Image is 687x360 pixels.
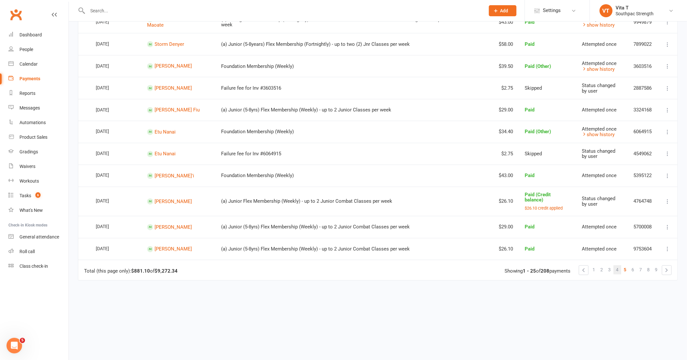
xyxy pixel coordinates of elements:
td: 9753604 [628,238,658,260]
a: show history [582,132,615,138]
a: show history [582,66,615,72]
a: Calendar [8,57,69,71]
a: Etu Nanai [155,151,176,157]
span: Attempted once [582,246,617,252]
span: Paid [525,224,534,230]
td: $2.75 [491,143,519,165]
span: 1 [593,265,595,275]
td: 5395122 [628,165,658,187]
span: Status changed by user [582,148,615,160]
td: 4549062 [628,143,658,165]
div: Workouts [19,178,39,184]
span: Attempted once [582,107,617,113]
span: Skipped [525,151,542,157]
span: Failure fee for Inv #3603516 [221,85,281,91]
span: Paid [525,19,534,25]
span: Paid [525,246,534,252]
span: Failure fee for Inv #6064915 [221,151,281,157]
a: Roll call [8,244,69,259]
div: What's New [19,208,43,213]
a: 9 [653,265,660,275]
div: Vita T [616,5,654,11]
td: 3324168 [628,99,658,121]
span: 3 [608,265,611,275]
button: $26.10 credit applied [525,206,563,211]
div: General attendance [19,234,59,239]
td: $29.00 [491,99,519,121]
div: Total (this page only): of [84,269,178,274]
a: [PERSON_NAME] [155,224,192,230]
td: 7899022 [628,33,658,55]
a: Workouts [8,174,69,188]
a: [PERSON_NAME] [155,85,192,91]
div: Payments [19,76,40,81]
span: Foundation Membership (Weekly) [221,173,294,179]
strong: $9,272.34 [155,268,178,274]
a: 8 [645,265,653,275]
span: Status changed by user [582,196,615,207]
a: [PERSON_NAME] [155,63,192,69]
a: 2 [598,265,606,275]
a: show history [582,22,615,28]
a: [PERSON_NAME] [155,199,192,204]
span: Attempted once [582,224,617,230]
a: Payments [8,71,69,86]
span: Paid (Other) [525,63,551,69]
span: Foundation Membership (Weekly) [221,63,294,69]
small: $26.10 credit applied [525,206,563,211]
div: [DATE] [96,222,126,232]
a: Gradings [8,145,69,159]
div: [DATE] [96,196,126,206]
div: Class check-in [19,264,48,269]
span: 5 [20,338,25,343]
div: Calendar [19,61,38,67]
a: Clubworx [8,6,24,23]
span: Status changed by user [582,83,615,94]
div: Roll call [19,249,35,254]
a: 7 [637,265,645,275]
a: Messages [8,101,69,115]
a: Waivers [8,159,69,174]
span: (a) Junior (5-8yrs) Flex Membership (Weekly) - up to 2 Junior Combat Classes per week [221,224,410,230]
td: $26.10 [491,187,519,216]
iframe: Intercom live chat [6,338,22,354]
div: Reports [19,91,35,96]
span: Paid (Credit balance) [525,192,551,203]
a: 1 [590,265,598,275]
span: 4 [616,265,619,275]
span: (a) Junior (5-8yrs) Flex Membership (Weekly) - up to 2 Junior Combat Classes per week [221,246,410,252]
span: Paid [525,107,534,113]
a: What's New [8,203,69,218]
span: Paid [525,173,534,179]
span: 5 [624,265,627,275]
div: [DATE] [96,244,126,254]
td: $29.00 [491,216,519,238]
td: 3603516 [628,55,658,77]
span: 7 [640,265,642,275]
span: 6 [35,192,41,198]
a: [PERSON_NAME]'i [155,173,194,179]
div: Messages [19,105,40,110]
td: $34.40 [491,121,519,143]
td: $43.00 [491,165,519,187]
span: Attempted once [582,173,617,179]
a: Storm Denyer [155,41,184,47]
a: 4 [614,265,621,275]
td: $43.00 [491,11,519,33]
span: 2 [601,265,603,275]
span: Paid [525,41,534,47]
div: Dashboard [19,32,42,37]
a: 6 [629,265,637,275]
span: Attempted once [582,60,617,66]
span: Settings [543,3,561,18]
a: [PERSON_NAME] [155,246,192,252]
span: (c) Young Elite Membership (Fortnightly) - Unlimited Youth Combat and Youth Conditioning Classes ... [221,17,445,28]
a: Class kiosk mode [8,259,69,274]
div: Tasks [19,193,31,198]
a: Dashboard [8,28,69,42]
div: VT [600,4,613,17]
div: [DATE] [96,61,126,71]
td: 5700008 [628,216,658,238]
span: (a) Junior Flex Membership (Weekly) - up to 2 Junior Combat Classes per week [221,199,392,204]
div: People [19,47,33,52]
